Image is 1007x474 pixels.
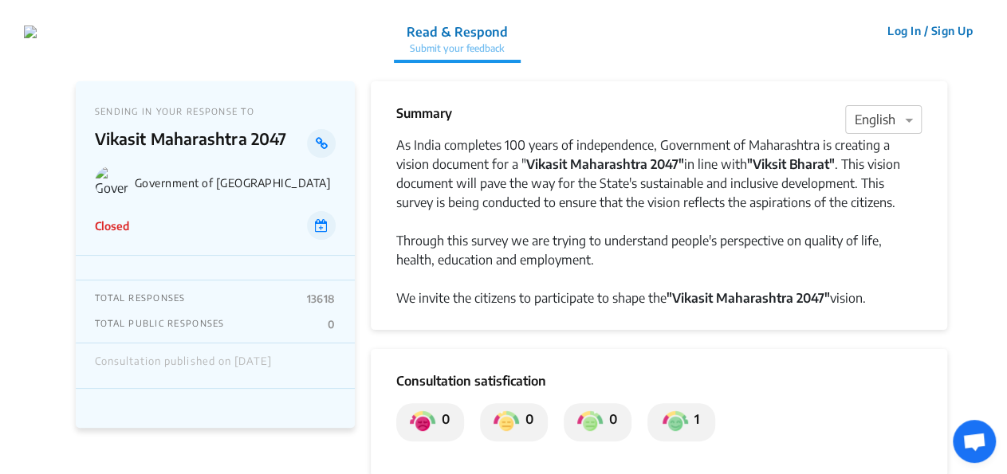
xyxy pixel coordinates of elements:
img: private_somewhat_dissatisfied.png [494,409,519,435]
p: Read & Respond [407,22,508,41]
p: 1 [688,409,699,435]
p: SENDING IN YOUR RESPONSE TO [95,106,336,116]
div: We invite the citizens to participate to shape the vision. [396,288,922,308]
a: Open chat [953,420,996,463]
img: private_somewhat_satisfied.png [577,409,603,435]
p: Summary [396,104,452,123]
strong: "Viksit Bharat" [747,156,835,172]
p: 0 [519,409,533,435]
p: Vikasit Maharashtra 2047 [95,129,308,158]
img: private_satisfied.png [663,409,688,435]
p: 13618 [306,292,335,305]
div: As India completes 100 years of independence, Government of Maharashtra is creating a vision docu... [396,135,922,212]
p: TOTAL RESPONSES [95,292,186,305]
p: Government of [GEOGRAPHIC_DATA] [135,176,336,190]
p: 0 [603,409,617,435]
p: 0 [435,409,450,435]
img: 7907nfqetxyivg6ubhai9kg9bhzr [24,25,37,38]
p: 0 [328,318,335,331]
div: Through this survey we are trying to understand people's perspective on quality of life, health, ... [396,231,922,269]
img: private_dissatisfied.png [410,409,435,435]
button: Log In / Sign Up [877,18,983,43]
img: Government of Maharashtra logo [95,166,128,199]
p: Consultation satisfication [396,371,922,390]
strong: "Vikasit Maharashtra 2047" [667,290,830,306]
p: Submit your feedback [407,41,508,56]
p: Closed [95,217,129,234]
strong: Vikasit Maharashtra 2047" [526,156,684,172]
p: TOTAL PUBLIC RESPONSES [95,318,225,331]
div: Consultation published on [DATE] [95,355,272,376]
